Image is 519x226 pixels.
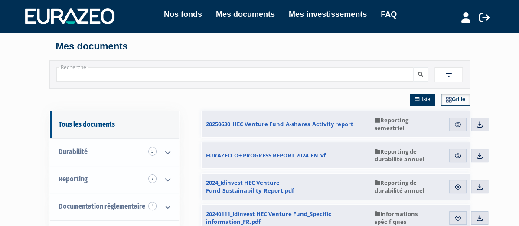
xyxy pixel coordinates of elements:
[50,111,179,138] a: Tous les documents
[476,152,483,160] img: download.svg
[59,147,88,156] span: Durabilité
[202,142,370,168] a: EURAZEO_O+ PROGRESS REPORT 2024_EN_vf
[50,138,179,166] a: Durabilité 3
[202,111,370,137] a: 20250630_HEC Venture Fund_A-shares_Activity report
[206,151,326,159] span: EURAZEO_O+ PROGRESS REPORT 2024_EN_vf
[381,8,397,20] a: FAQ
[375,116,438,132] span: Reporting semestriel
[454,214,462,222] img: eye.svg
[148,147,157,156] span: 3
[445,71,453,79] img: filter.svg
[50,193,179,220] a: Documentation règlementaire 4
[446,97,452,103] img: grid.svg
[476,121,483,128] img: download.svg
[476,214,483,222] img: download.svg
[148,202,157,210] span: 4
[206,210,366,226] span: 20240111_Idinvest HEC Venture Fund_Specific information_FR.pdf
[476,183,483,191] img: download.svg
[59,175,88,183] span: Reporting
[454,121,462,128] img: eye.svg
[206,179,366,194] span: 2024_Idinvest HEC Venture Fund_Sustainability_Report.pdf
[56,41,464,52] h4: Mes documents
[289,8,367,20] a: Mes investissements
[375,179,438,194] span: Reporting de durabilité annuel
[25,8,114,24] img: 1732889491-logotype_eurazeo_blanc_rvb.png
[206,120,353,128] span: 20250630_HEC Venture Fund_A-shares_Activity report
[56,67,414,82] input: Recherche
[375,210,438,226] span: Informations spécifiques
[454,183,462,191] img: eye.svg
[148,174,157,183] span: 7
[164,8,202,20] a: Nos fonds
[216,8,275,20] a: Mes documents
[410,94,435,106] a: Liste
[202,174,370,200] a: 2024_Idinvest HEC Venture Fund_Sustainability_Report.pdf
[375,147,438,163] span: Reporting de durabilité annuel
[441,94,470,106] a: Grille
[59,202,145,210] span: Documentation règlementaire
[50,166,179,193] a: Reporting 7
[454,152,462,160] img: eye.svg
